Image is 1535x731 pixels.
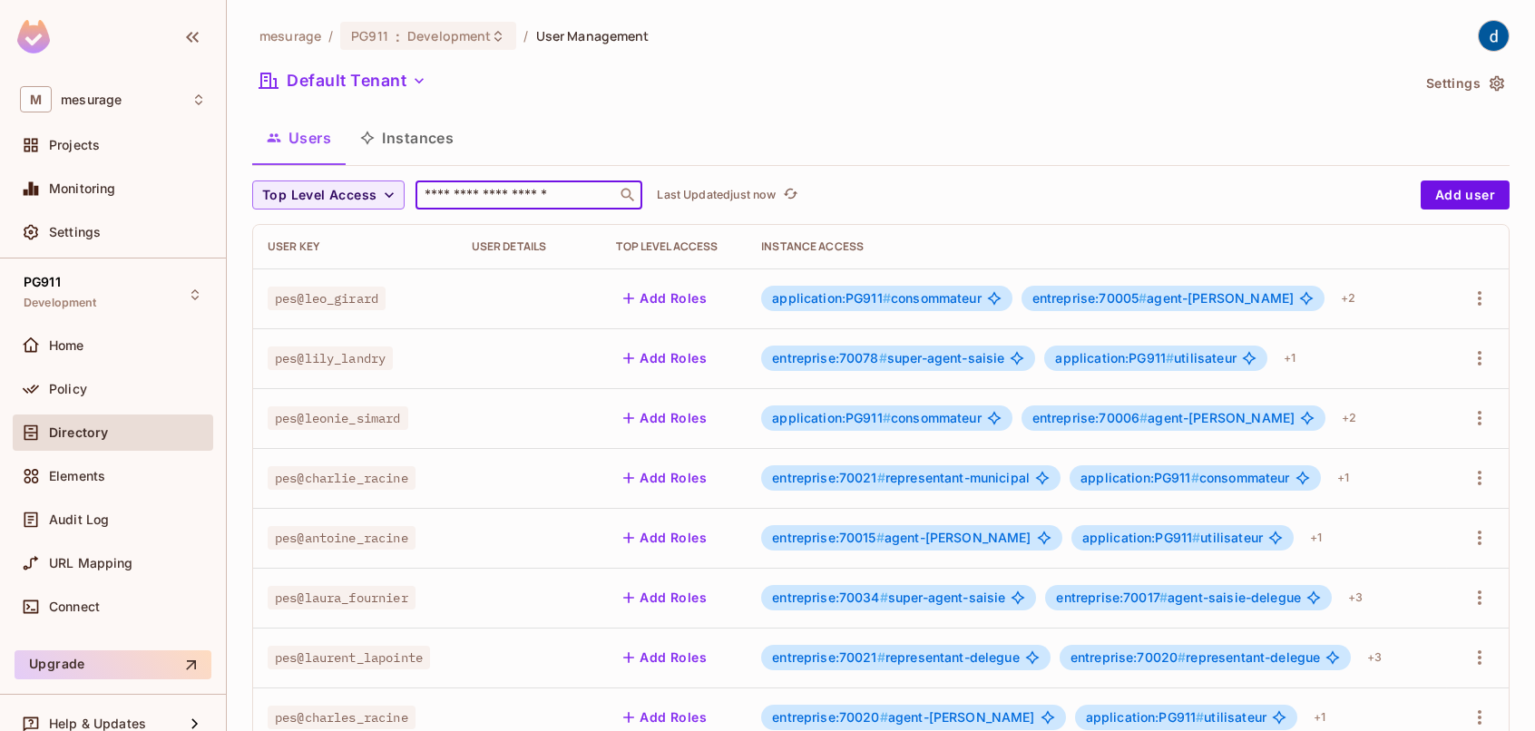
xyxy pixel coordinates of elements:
[1139,410,1148,425] span: #
[17,20,50,54] img: SReyMgAAAABJRU5ErkJggg==
[252,115,346,161] button: Users
[328,27,333,44] li: /
[49,716,146,731] span: Help & Updates
[1334,284,1363,313] div: + 2
[616,643,714,672] button: Add Roles
[1479,21,1509,51] img: dev 911gcl
[772,350,887,365] span: entreprise:70078
[49,338,84,353] span: Home
[49,469,105,483] span: Elements
[1191,470,1199,485] span: #
[49,138,100,152] span: Projects
[49,225,101,239] span: Settings
[772,351,1004,365] span: super-agent-saisie
[268,586,416,609] span: pes@laura_fournier
[1335,404,1364,433] div: + 2
[772,411,982,425] span: consommateur
[616,463,714,492] button: Add Roles
[252,180,405,210] button: Top Level Access
[49,556,133,570] span: URL Mapping
[1032,411,1295,425] span: agent-[PERSON_NAME]
[616,284,714,313] button: Add Roles
[61,93,122,107] span: Workspace: mesurage
[772,650,1020,665] span: representant-delegue
[49,425,108,440] span: Directory
[879,350,887,365] span: #
[883,290,891,306] span: #
[1341,583,1370,612] div: + 3
[252,66,434,95] button: Default Tenant
[346,115,468,161] button: Instances
[268,346,393,370] span: pes@lily_landry
[1071,650,1321,665] span: representant-delegue
[880,590,888,605] span: #
[779,184,801,206] button: refresh
[772,709,888,725] span: entreprise:70020
[772,531,1031,545] span: agent-[PERSON_NAME]
[657,188,776,202] p: Last Updated just now
[268,706,416,729] span: pes@charles_racine
[772,410,891,425] span: application:PG911
[776,184,801,206] span: Click to refresh data
[876,530,885,545] span: #
[1303,523,1329,552] div: + 1
[772,710,1034,725] span: agent-[PERSON_NAME]
[1360,643,1389,672] div: + 3
[407,27,491,44] span: Development
[49,382,87,396] span: Policy
[20,86,52,112] span: M
[772,291,982,306] span: consommateur
[268,526,416,550] span: pes@antoine_racine
[259,27,321,44] span: the active workspace
[883,410,891,425] span: #
[1421,180,1510,210] button: Add user
[877,649,885,665] span: #
[351,27,388,44] span: PG911
[268,406,408,430] span: pes@leonie_simard
[772,590,1005,605] span: super-agent-saisie
[24,275,61,289] span: PG911
[1082,530,1201,545] span: application:PG911
[49,181,116,196] span: Monitoring
[1032,290,1148,306] span: entreprise:70005
[395,29,401,44] span: :
[783,186,798,204] span: refresh
[1086,710,1266,725] span: utilisateur
[1056,590,1168,605] span: entreprise:70017
[24,296,97,310] span: Development
[616,404,714,433] button: Add Roles
[1276,344,1303,373] div: + 1
[772,290,891,306] span: application:PG911
[616,523,714,552] button: Add Roles
[1196,709,1204,725] span: #
[761,239,1432,254] div: Instance Access
[1086,709,1205,725] span: application:PG911
[1080,470,1199,485] span: application:PG911
[1055,351,1236,365] span: utilisateur
[268,287,386,310] span: pes@leo_girard
[616,344,714,373] button: Add Roles
[877,470,885,485] span: #
[49,512,109,527] span: Audit Log
[1419,69,1510,98] button: Settings
[772,649,885,665] span: entreprise:70021
[772,590,888,605] span: entreprise:70034
[1055,350,1174,365] span: application:PG911
[772,530,885,545] span: entreprise:70015
[472,239,588,254] div: User Details
[1032,291,1294,306] span: agent-[PERSON_NAME]
[880,709,888,725] span: #
[1192,530,1200,545] span: #
[616,239,732,254] div: Top Level Access
[616,583,714,612] button: Add Roles
[1330,463,1356,492] div: + 1
[1166,350,1174,365] span: #
[1032,410,1149,425] span: entreprise:70006
[1071,649,1187,665] span: entreprise:70020
[536,27,650,44] span: User Management
[772,470,885,485] span: entreprise:70021
[262,184,376,207] span: Top Level Access
[523,27,528,44] li: /
[268,646,430,669] span: pes@laurent_lapointe
[268,239,443,254] div: User Key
